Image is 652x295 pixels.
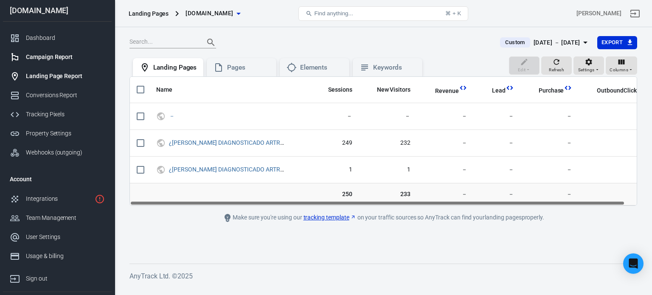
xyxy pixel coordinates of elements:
[304,213,356,222] a: tracking template
[95,194,105,204] svg: 1 networks not verified yet
[373,63,416,72] div: Keywords
[597,87,636,95] span: OutboundClick
[586,166,645,174] span: －
[26,274,105,283] div: Sign out
[366,139,411,147] span: 232
[534,37,580,48] div: [DATE] － [DATE]
[528,166,573,174] span: －
[185,8,233,19] span: velvee.net
[606,56,637,75] button: Columns
[26,252,105,261] div: Usage & billing
[424,166,467,174] span: －
[3,228,112,247] a: User Settings
[481,190,514,198] span: －
[26,233,105,242] div: User Settings
[435,87,459,96] span: Revenue
[623,253,644,274] div: Open Intercom Messenger
[300,63,343,72] div: Elements
[156,111,166,121] svg: UTM & Web Traffic
[298,6,468,21] button: Find anything...⌘ + K
[3,67,112,86] a: Landing Page Report
[528,112,573,121] span: －
[3,189,112,208] a: Integrations
[3,266,112,288] a: Sign out
[424,112,467,121] span: －
[578,66,595,74] span: Settings
[328,86,352,94] span: Sessions
[317,190,352,198] span: 250
[366,86,411,94] span: New Visitors
[156,138,166,148] svg: UTM & Web Traffic
[156,165,166,175] svg: UTM & Web Traffic
[169,112,175,119] a: －
[481,139,514,147] span: －
[625,3,645,24] a: Sign out
[366,112,411,121] span: －
[539,87,564,95] span: Purchase
[424,139,467,147] span: －
[153,63,197,72] div: Landing Pages
[26,148,105,157] div: Webhooks (outgoing)
[610,66,628,74] span: Columns
[377,86,411,94] span: New Visitors
[129,271,637,281] h6: AnyTrack Ltd. © 2025
[528,190,573,198] span: －
[26,34,105,42] div: Dashboard
[3,208,112,228] a: Team Management
[26,72,105,81] div: Landing Page Report
[481,87,506,95] span: Lead
[3,48,112,67] a: Campaign Report
[3,169,112,189] li: Account
[317,86,352,94] span: Sessions
[227,63,270,72] div: Pages
[26,214,105,222] div: Team Management
[586,139,645,147] span: 46
[182,6,243,21] button: [DOMAIN_NAME]
[493,36,597,50] button: Custom[DATE] － [DATE]
[502,38,528,47] span: Custom
[26,53,105,62] div: Campaign Report
[3,86,112,105] a: Conversions Report
[481,166,514,174] span: －
[459,84,467,92] svg: This column is calculated from AnyTrack real-time data
[26,129,105,138] div: Property Settings
[130,77,637,205] div: scrollable content
[576,9,621,18] div: Account id: TDMpudQw
[541,56,572,75] button: Refresh
[3,143,112,162] a: Webhooks (outgoing)
[481,112,514,121] span: －
[317,139,352,147] span: 249
[156,86,183,94] span: Name
[26,110,105,119] div: Tracking Pixels
[564,84,572,92] svg: This column is calculated from AnyTrack real-time data
[424,190,467,198] span: －
[317,112,352,121] span: －
[528,87,564,95] span: Purchase
[424,86,459,96] span: Total revenue calculated by AnyTrack.
[528,139,573,147] span: －
[597,36,637,49] button: Export
[637,84,645,92] svg: This column is calculated from AnyTrack real-time data
[314,10,353,17] span: Find anything...
[3,105,112,124] a: Tracking Pixels
[573,56,604,75] button: Settings
[506,84,514,92] svg: This column is calculated from AnyTrack real-time data
[26,194,91,203] div: Integrations
[586,87,636,95] span: OutboundClick
[445,10,461,17] div: ⌘ + K
[549,66,564,74] span: Refresh
[366,190,411,198] span: 233
[586,112,645,121] span: 10
[3,124,112,143] a: Property Settings
[156,86,172,94] span: Name
[3,7,112,14] div: [DOMAIN_NAME]
[3,28,112,48] a: Dashboard
[192,213,574,223] div: Make sure you're using our on your traffic sources so AnyTrack can find your landing pages properly.
[3,247,112,266] a: Usage & billing
[129,37,197,48] input: Search...
[169,113,176,119] span: －
[26,91,105,100] div: Conversions Report
[586,190,645,198] span: 56
[169,166,377,173] a: ¿[PERSON_NAME] DIAGNOSTICADO ARTROSIS ARTICULAR? - Noticias de Salud
[317,166,352,174] span: 1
